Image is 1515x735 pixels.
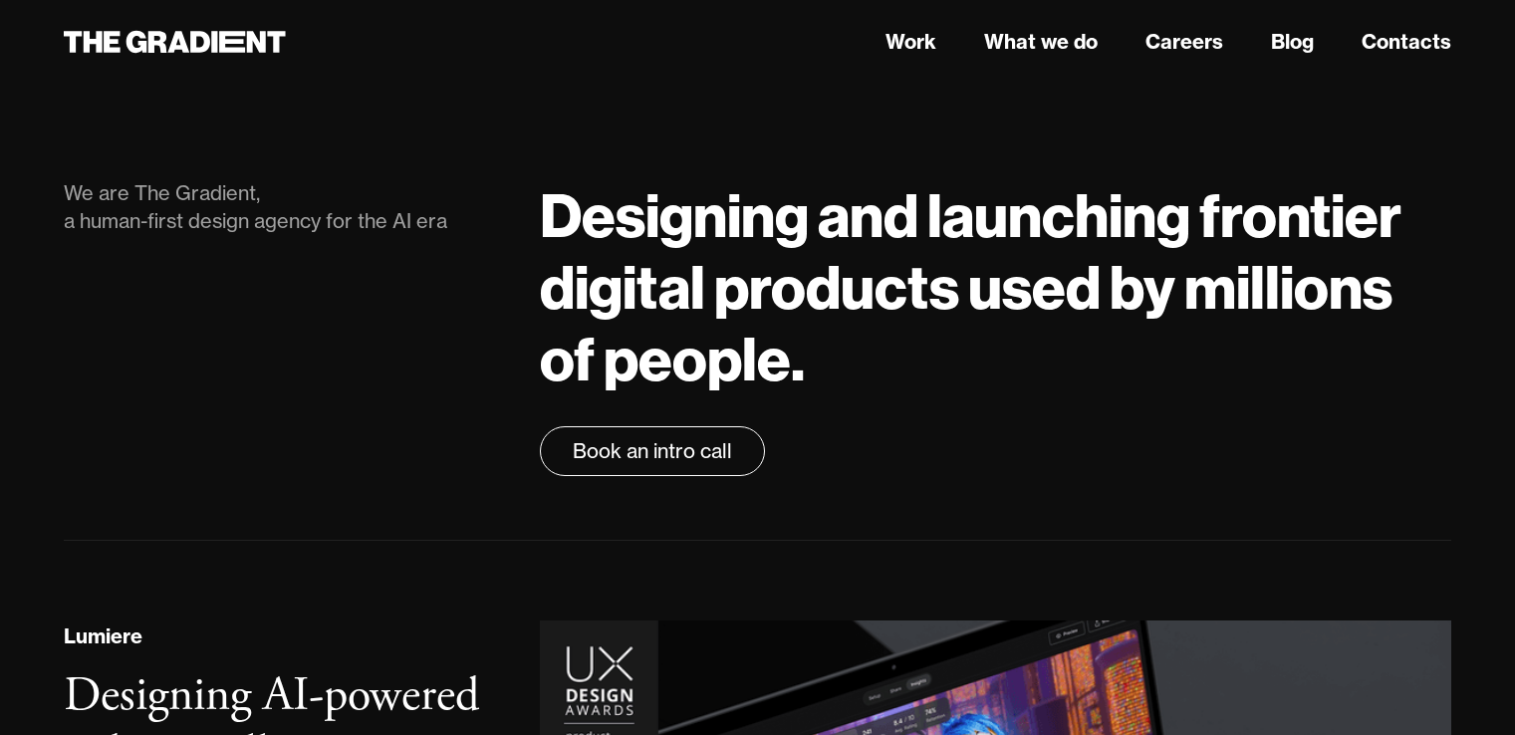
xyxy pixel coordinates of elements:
div: We are The Gradient, a human-first design agency for the AI era [64,179,500,235]
a: Book an intro call [540,426,765,476]
a: What we do [984,27,1098,57]
h1: Designing and launching frontier digital products used by millions of people. [540,179,1451,394]
a: Work [885,27,936,57]
a: Careers [1145,27,1223,57]
a: Contacts [1362,27,1451,57]
div: Lumiere [64,621,142,651]
a: Blog [1271,27,1314,57]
